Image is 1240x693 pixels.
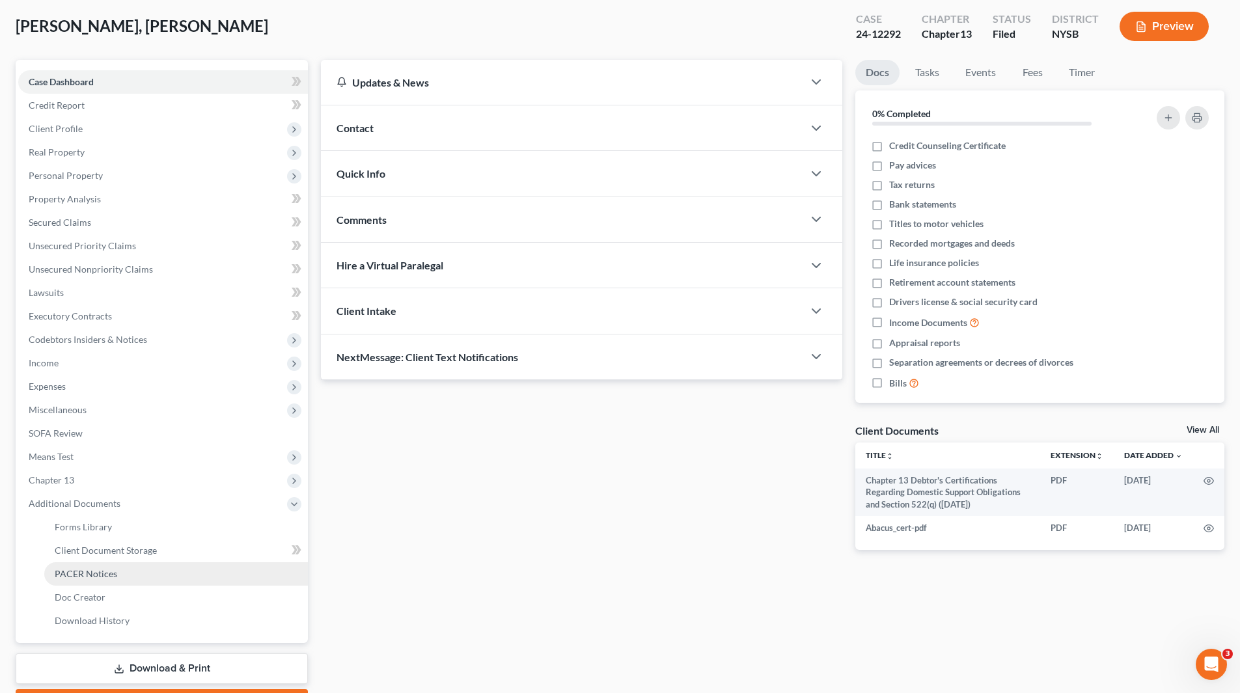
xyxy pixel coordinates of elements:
a: Doc Creator [44,586,308,609]
div: Chapter [922,12,972,27]
a: Case Dashboard [18,70,308,94]
span: Drivers license & social security card [889,295,1038,308]
span: Separation agreements or decrees of divorces [889,356,1073,369]
a: Unsecured Nonpriority Claims [18,258,308,281]
i: unfold_more [1095,452,1103,460]
td: PDF [1040,469,1114,516]
a: Timer [1058,60,1105,85]
span: Codebtors Insiders & Notices [29,334,147,345]
span: Contact [337,122,374,134]
span: Case Dashboard [29,76,94,87]
div: Updates & News [337,75,788,89]
span: Client Document Storage [55,545,157,556]
span: Titles to motor vehicles [889,217,984,230]
span: Chapter 13 [29,474,74,485]
td: Chapter 13 Debtor's Certifications Regarding Domestic Support Obligations and Section 522(q) ([DA... [855,469,1040,516]
span: Appraisal reports [889,336,960,349]
span: Income [29,357,59,368]
span: PACER Notices [55,568,117,579]
button: Preview [1120,12,1209,41]
td: Abacus_cert-pdf [855,516,1040,539]
span: Client Intake [337,305,396,317]
span: Unsecured Priority Claims [29,240,136,251]
span: Bank statements [889,198,956,211]
span: Tax returns [889,178,935,191]
span: Additional Documents [29,498,120,509]
span: Life insurance policies [889,256,979,269]
div: Chapter [922,27,972,42]
a: Client Document Storage [44,539,308,562]
span: Quick Info [337,167,385,180]
span: Pay advices [889,159,936,172]
strong: 0% Completed [872,108,931,119]
td: PDF [1040,516,1114,539]
span: [PERSON_NAME], [PERSON_NAME] [16,16,268,35]
a: Extensionunfold_more [1051,450,1103,460]
iframe: Intercom live chat [1196,649,1227,680]
span: 13 [960,27,972,40]
span: Property Analysis [29,193,101,204]
span: Secured Claims [29,217,91,228]
span: Credit Report [29,100,85,111]
a: Forms Library [44,515,308,539]
span: Personal Property [29,170,103,181]
a: Secured Claims [18,211,308,234]
span: Bills [889,377,907,390]
span: SOFA Review [29,428,83,439]
div: District [1052,12,1099,27]
span: Hire a Virtual Paralegal [337,259,443,271]
span: Credit Counseling Certificate [889,139,1006,152]
span: Lawsuits [29,287,64,298]
span: Comments [337,213,387,226]
span: Client Profile [29,123,83,134]
div: Case [856,12,901,27]
a: Lawsuits [18,281,308,305]
a: Fees [1012,60,1053,85]
span: Recorded mortgages and deeds [889,237,1015,250]
span: 3 [1222,649,1233,659]
div: Client Documents [855,424,939,437]
span: Means Test [29,451,74,462]
a: View All [1187,426,1219,435]
span: Miscellaneous [29,404,87,415]
i: unfold_more [886,452,894,460]
a: Tasks [905,60,950,85]
span: Expenses [29,381,66,392]
span: Real Property [29,146,85,157]
span: Forms Library [55,521,112,532]
a: Property Analysis [18,187,308,211]
i: expand_more [1175,452,1183,460]
a: Download & Print [16,653,308,684]
span: NextMessage: Client Text Notifications [337,351,518,363]
span: Retirement account statements [889,276,1015,289]
a: Events [955,60,1006,85]
div: 24-12292 [856,27,901,42]
a: Date Added expand_more [1124,450,1183,460]
a: Executory Contracts [18,305,308,328]
span: Income Documents [889,316,967,329]
div: NYSB [1052,27,1099,42]
span: Doc Creator [55,591,105,603]
a: PACER Notices [44,562,308,586]
a: Credit Report [18,94,308,117]
a: Download History [44,609,308,632]
span: Download History [55,615,130,626]
a: Titleunfold_more [866,450,894,460]
a: Unsecured Priority Claims [18,234,308,258]
a: SOFA Review [18,422,308,445]
span: Unsecured Nonpriority Claims [29,264,153,275]
td: [DATE] [1114,469,1193,516]
div: Filed [993,27,1031,42]
a: Docs [855,60,900,85]
td: [DATE] [1114,516,1193,539]
div: Status [993,12,1031,27]
span: Executory Contracts [29,310,112,321]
